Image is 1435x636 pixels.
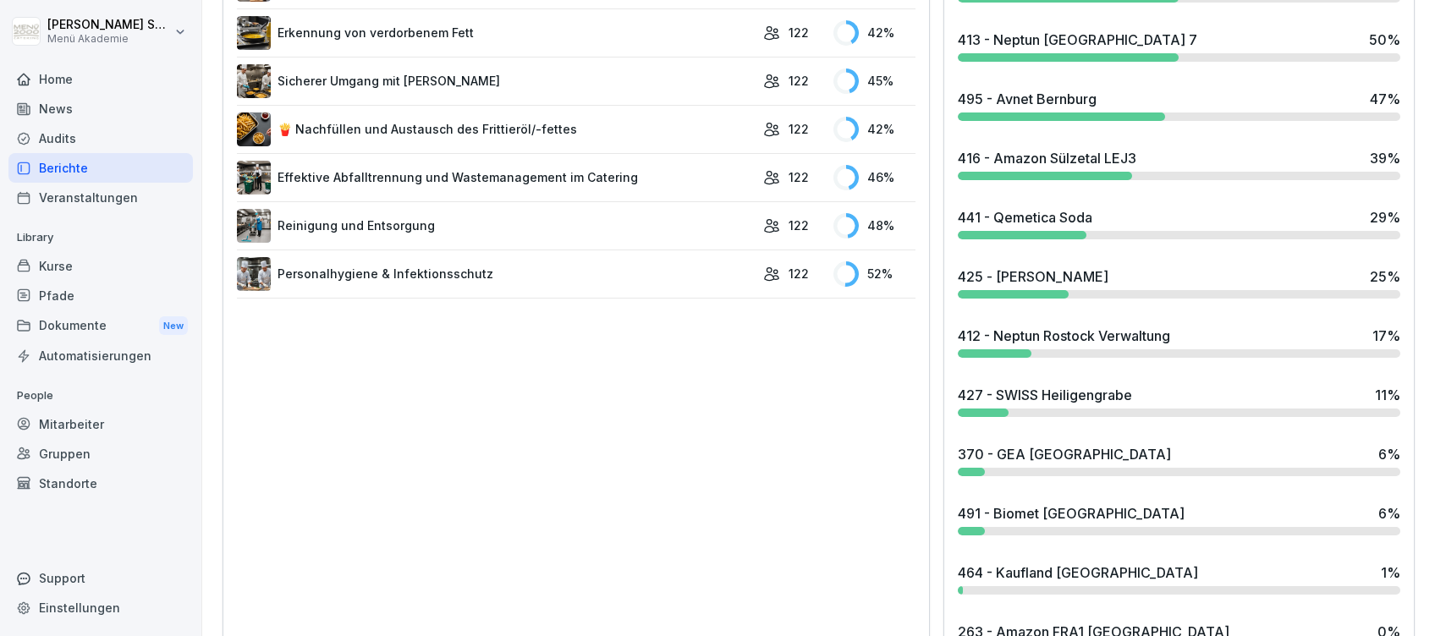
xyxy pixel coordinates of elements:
p: 122 [789,120,809,138]
div: 1 % [1381,562,1400,583]
a: Reinigung und Entsorgung [237,209,755,243]
div: 495 - Avnet Bernburg [958,89,1097,109]
div: 425 - [PERSON_NAME] [958,266,1108,287]
div: 464 - Kaufland [GEOGRAPHIC_DATA] [958,562,1198,583]
div: 46 % [833,165,915,190]
div: 39 % [1370,148,1400,168]
a: Gruppen [8,439,193,469]
p: 122 [789,265,809,282]
a: 491 - Biomet [GEOGRAPHIC_DATA]6% [951,496,1407,542]
a: DokumenteNew [8,310,193,342]
div: 441 - Qemetica Soda [958,207,1092,228]
a: Personalhygiene & Infektionsschutz [237,257,755,291]
a: Audits [8,123,193,153]
a: News [8,94,193,123]
a: Automatisierungen [8,341,193,370]
a: 425 - [PERSON_NAME]25% [951,260,1407,305]
a: Veranstaltungen [8,183,193,212]
a: 441 - Qemetica Soda29% [951,200,1407,246]
div: 52 % [833,261,915,287]
div: Dokumente [8,310,193,342]
p: 122 [789,72,809,90]
div: 413 - Neptun [GEOGRAPHIC_DATA] 7 [958,30,1197,50]
div: 42 % [833,117,915,142]
a: Kurse [8,251,193,281]
div: 29 % [1370,207,1400,228]
a: 413 - Neptun [GEOGRAPHIC_DATA] 750% [951,23,1407,69]
img: nskg7vq6i7f4obzkcl4brg5j.png [237,209,271,243]
img: vqex8dna0ap6n9z3xzcqrj3m.png [237,16,271,50]
div: 6 % [1378,503,1400,524]
div: 427 - SWISS Heiligengrabe [958,385,1132,405]
div: 412 - Neptun Rostock Verwaltung [958,326,1170,346]
a: 🍟 Nachfüllen und Austausch des Frittieröl/-fettes [237,112,755,146]
div: Support [8,563,193,593]
div: 491 - Biomet [GEOGRAPHIC_DATA] [958,503,1185,524]
img: cuv45xaybhkpnu38aw8lcrqq.png [237,112,271,146]
a: Effektive Abfalltrennung und Wastemanagement im Catering [237,161,755,195]
div: 50 % [1369,30,1400,50]
a: Standorte [8,469,193,498]
a: 495 - Avnet Bernburg47% [951,82,1407,128]
p: Menü Akademie [47,33,171,45]
div: 17 % [1372,326,1400,346]
img: oyzz4yrw5r2vs0n5ee8wihvj.png [237,64,271,98]
div: 6 % [1378,444,1400,464]
a: 416 - Amazon Sülzetal LEJ339% [951,141,1407,187]
div: 25 % [1370,266,1400,287]
a: 427 - SWISS Heiligengrabe11% [951,378,1407,424]
a: 412 - Neptun Rostock Verwaltung17% [951,319,1407,365]
div: 47 % [1370,89,1400,109]
p: 122 [789,24,809,41]
img: tq1iwfpjw7gb8q143pboqzza.png [237,257,271,291]
div: 416 - Amazon Sülzetal LEJ3 [958,148,1136,168]
a: Home [8,64,193,94]
p: 122 [789,217,809,234]
div: New [159,316,188,336]
a: Einstellungen [8,593,193,622]
div: 370 - GEA [GEOGRAPHIC_DATA] [958,444,1171,464]
div: 48 % [833,213,915,238]
img: he669w9sgyb8g06jkdrmvx6u.png [237,161,271,195]
a: Mitarbeiter [8,409,193,439]
div: 42 % [833,20,915,46]
a: 464 - Kaufland [GEOGRAPHIC_DATA]1% [951,556,1407,601]
a: Erkennung von verdorbenem Fett [237,16,755,50]
p: Library [8,224,193,251]
p: [PERSON_NAME] Schülzke [47,18,171,32]
a: Pfade [8,281,193,310]
div: 11 % [1375,385,1400,405]
a: Berichte [8,153,193,183]
a: 370 - GEA [GEOGRAPHIC_DATA]6% [951,437,1407,483]
p: 122 [789,168,809,186]
p: People [8,382,193,409]
div: 45 % [833,69,915,94]
a: Sicherer Umgang mit [PERSON_NAME] [237,64,755,98]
